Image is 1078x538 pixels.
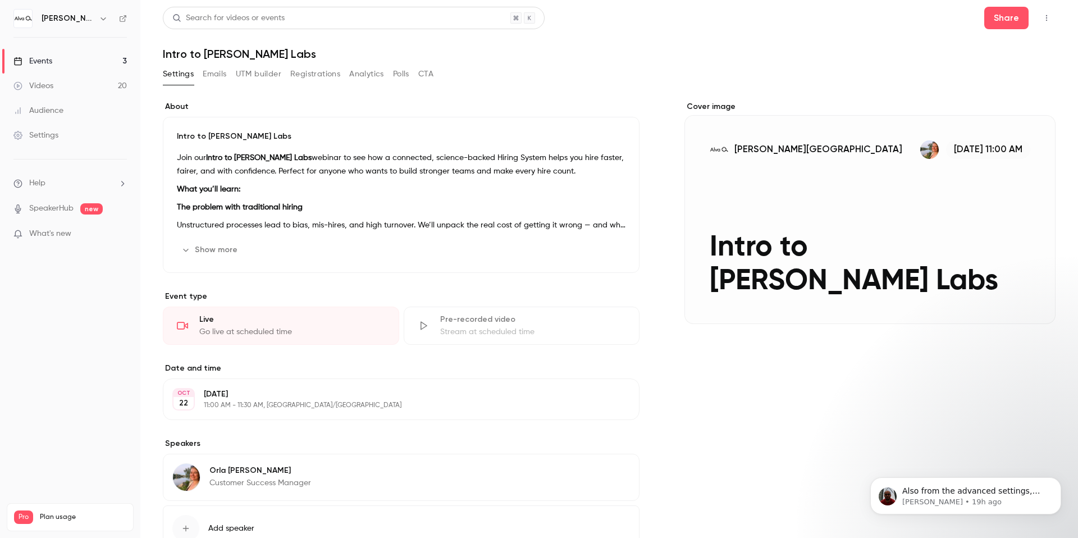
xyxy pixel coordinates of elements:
button: Analytics [349,65,384,83]
strong: What you’ll learn: [177,185,240,193]
button: Settings [163,65,194,83]
div: Events [13,56,52,67]
button: UTM builder [236,65,281,83]
div: Go live at scheduled time [199,326,385,338]
div: Audience [13,105,63,116]
img: Orla Kearney [173,464,200,491]
div: Pre-recorded videoStream at scheduled time [404,307,640,345]
label: Cover image [684,101,1056,112]
h6: [PERSON_NAME][GEOGRAPHIC_DATA] [42,13,94,24]
a: SpeakerHub [29,203,74,215]
p: 11:00 AM - 11:30 AM, [GEOGRAPHIC_DATA]/[GEOGRAPHIC_DATA] [204,401,580,410]
p: Orla [PERSON_NAME] [209,465,311,476]
button: Share [984,7,1029,29]
p: Join our webinar to see how a connected, science-backed Hiring System helps you hire faster, fair... [177,151,625,178]
p: Intro to [PERSON_NAME] Labs [177,131,625,142]
div: Live [199,314,385,325]
div: Stream at scheduled time [440,326,626,338]
span: Plan usage [40,513,126,522]
button: Polls [393,65,409,83]
p: 22 [179,398,188,409]
button: CTA [418,65,433,83]
span: Add speaker [208,523,254,534]
p: Customer Success Manager [209,477,311,489]
strong: The problem with traditional hiring [177,203,303,211]
div: LiveGo live at scheduled time [163,307,399,345]
p: [DATE] [204,389,580,400]
span: Help [29,177,45,189]
button: Emails [203,65,226,83]
section: Cover image [684,101,1056,324]
p: Event type [163,291,640,302]
li: help-dropdown-opener [13,177,127,189]
div: Settings [13,130,58,141]
div: Pre-recorded video [440,314,626,325]
label: Date and time [163,363,640,374]
h1: Intro to [PERSON_NAME] Labs [163,47,1056,61]
button: Show more [177,241,244,259]
iframe: Intercom notifications message [853,454,1078,532]
div: Videos [13,80,53,92]
button: Registrations [290,65,340,83]
img: Alva Academy [14,10,32,28]
span: new [80,203,103,215]
div: OCT [173,389,194,397]
div: Search for videos or events [172,12,285,24]
label: Speakers [163,438,640,449]
label: About [163,101,640,112]
p: Unstructured processes lead to bias, mis-hires, and high turnover. We’ll unpack the real cost of ... [177,218,625,232]
span: What's new [29,228,71,240]
span: Pro [14,510,33,524]
div: Orla KearneyOrla [PERSON_NAME]Customer Success Manager [163,454,640,501]
strong: Intro to [PERSON_NAME] Labs [206,154,312,162]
